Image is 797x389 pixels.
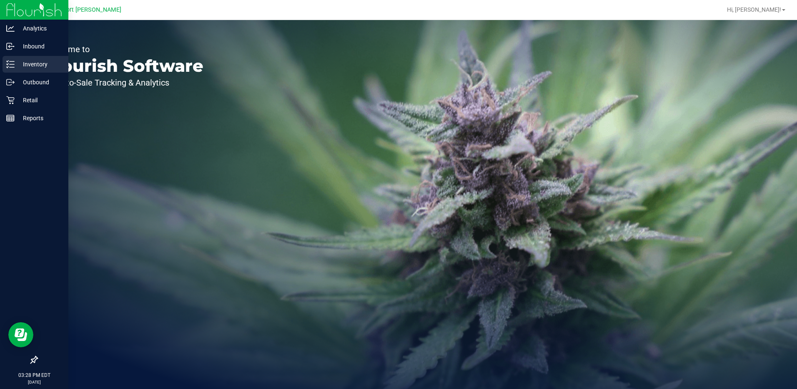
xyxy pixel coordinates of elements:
[727,6,781,13] span: Hi, [PERSON_NAME]!
[15,77,65,87] p: Outbound
[15,95,65,105] p: Retail
[15,41,65,51] p: Inbound
[6,114,15,122] inline-svg: Reports
[15,113,65,123] p: Reports
[6,42,15,51] inline-svg: Inbound
[4,379,65,385] p: [DATE]
[45,58,203,74] p: Flourish Software
[4,371,65,379] p: 03:28 PM EDT
[8,322,33,347] iframe: Resource center
[6,24,15,33] inline-svg: Analytics
[6,96,15,104] inline-svg: Retail
[49,6,121,13] span: New Port [PERSON_NAME]
[45,45,203,53] p: Welcome to
[15,59,65,69] p: Inventory
[6,78,15,86] inline-svg: Outbound
[15,23,65,33] p: Analytics
[6,60,15,68] inline-svg: Inventory
[45,78,203,87] p: Seed-to-Sale Tracking & Analytics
